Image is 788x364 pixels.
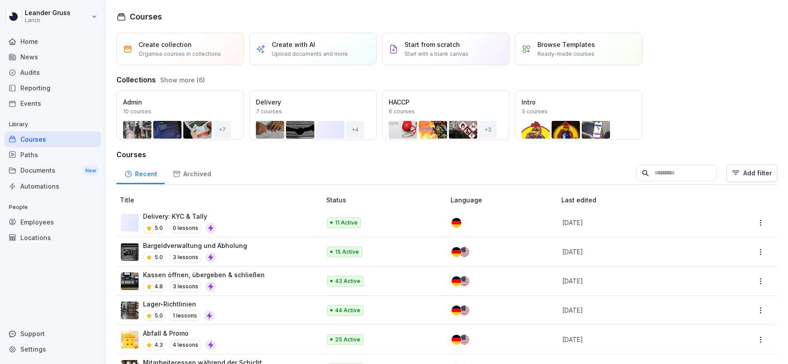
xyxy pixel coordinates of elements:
p: Start with a blank canvas [405,50,468,58]
p: 4 lessons [169,340,202,350]
p: 15 Active [335,248,359,256]
button: Show more (6) [160,75,205,85]
p: 3 lessons [169,281,202,292]
p: 7 courses [256,108,282,116]
img: de.svg [452,335,461,345]
p: 3 courses [521,108,548,116]
p: Admin [123,97,237,107]
p: Lanch [25,17,70,23]
h3: Courses [116,149,777,160]
img: de.svg [452,247,461,257]
p: 44 Active [335,306,360,314]
p: Abfall & Promo [143,329,216,338]
div: Documents [4,163,101,179]
a: Intro3 courses [515,90,642,140]
a: Settings [4,341,101,357]
a: DocumentsNew [4,163,101,179]
div: + 4 [346,121,364,139]
p: 6 courses [389,108,415,116]
a: Reporting [4,80,101,96]
a: Employees [4,214,101,230]
p: [DATE] [562,218,711,227]
img: us.svg [460,276,469,286]
img: th9trzu144u9p3red8ow6id8.png [121,243,139,261]
p: People [4,200,101,214]
h1: Courses [130,11,162,23]
img: us.svg [460,247,469,257]
p: 43 Active [335,277,360,285]
button: Add filter [726,164,777,182]
p: HACCP [389,97,503,107]
a: Admin10 courses+7 [116,90,244,140]
p: 4.8 [155,283,163,290]
a: Locations [4,230,101,245]
p: 3 lessons [169,252,202,263]
img: de.svg [452,218,461,228]
a: Events [4,96,101,111]
a: Paths [4,147,101,163]
a: Automations [4,178,101,194]
img: us.svg [460,335,469,345]
p: Delivery: KYC & Tally [143,212,216,221]
p: Upload documents and more [272,50,348,58]
div: + 7 [213,121,231,139]
p: Create with AI [272,40,315,49]
p: Organise courses in collections [139,50,221,58]
p: Title [120,195,323,205]
img: g9g0z14z6r0gwnvoxvhir8sm.png [121,302,139,319]
p: Bargeldverwaltung und Abholung [143,241,247,250]
p: 1 lessons [169,310,201,321]
p: Leander Gruss [25,9,70,17]
div: New [83,166,98,176]
img: de.svg [452,276,461,286]
a: Delivery7 courses+4 [249,90,377,140]
p: Last edited [561,195,722,205]
p: 5.0 [155,253,163,261]
p: [DATE] [562,335,711,344]
p: [DATE] [562,306,711,315]
p: 11 Active [335,219,358,227]
a: News [4,49,101,65]
p: Language [451,195,558,205]
p: [DATE] [562,247,711,256]
a: Courses [4,132,101,147]
p: Library [4,117,101,132]
a: Recent [116,162,165,184]
a: HACCP6 courses+3 [382,90,510,140]
p: Browse Templates [537,40,595,49]
p: 5.0 [155,312,163,320]
p: Status [326,195,447,205]
div: + 3 [479,121,497,139]
p: 4.3 [155,341,163,349]
p: 5.0 [155,224,163,232]
a: Home [4,34,101,49]
div: Support [4,326,101,341]
img: us.svg [460,306,469,315]
a: Audits [4,65,101,80]
p: Delivery [256,97,370,107]
img: de.svg [452,306,461,315]
p: Kassen öffnen, übergeben & schließen [143,270,265,279]
img: h81973bi7xjfk70fncdre0go.png [121,272,139,290]
a: Archived [165,162,219,184]
p: Start from scratch [405,40,460,49]
p: [DATE] [562,276,711,286]
p: Ready-made courses [537,50,595,58]
p: Intro [521,97,636,107]
p: 0 lessons [169,223,202,233]
p: Lager-Richtlinien [143,299,215,309]
p: 10 courses [123,108,151,116]
img: urw3ytc7x1v5bfur977du01f.png [121,331,139,349]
